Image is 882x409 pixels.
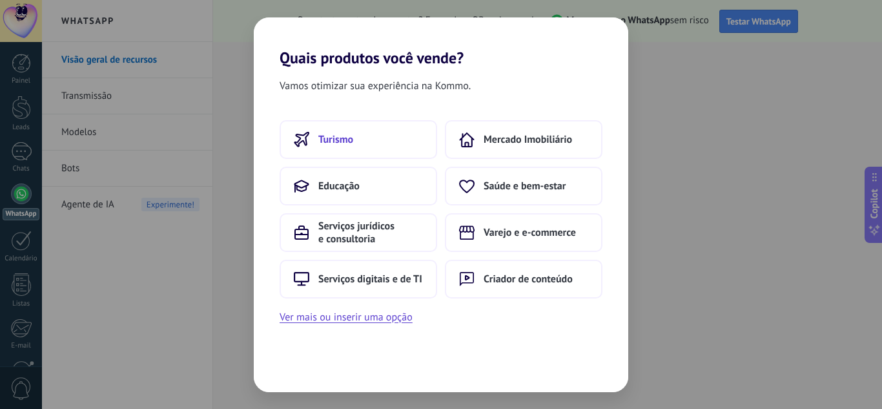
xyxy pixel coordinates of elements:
span: Saúde e bem-estar [484,180,566,193]
button: Varejo e e-commerce [445,213,602,252]
button: Serviços digitais e de TI [280,260,437,299]
button: Criador de conteúdo [445,260,602,299]
button: Educação [280,167,437,205]
span: Varejo e e-commerce [484,226,576,239]
span: Turismo [318,133,353,146]
span: Serviços jurídicos e consultoria [318,220,423,246]
button: Saúde e bem-estar [445,167,602,205]
span: Educação [318,180,360,193]
button: Mercado Imobiliário [445,120,602,159]
span: Serviços digitais e de TI [318,273,422,286]
button: Serviços jurídicos e consultoria [280,213,437,252]
button: Turismo [280,120,437,159]
span: Mercado Imobiliário [484,133,572,146]
span: Criador de conteúdo [484,273,573,286]
span: Vamos otimizar sua experiência na Kommo. [280,78,471,94]
button: Ver mais ou inserir uma opção [280,309,413,326]
h2: Quais produtos você vende? [254,17,628,67]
